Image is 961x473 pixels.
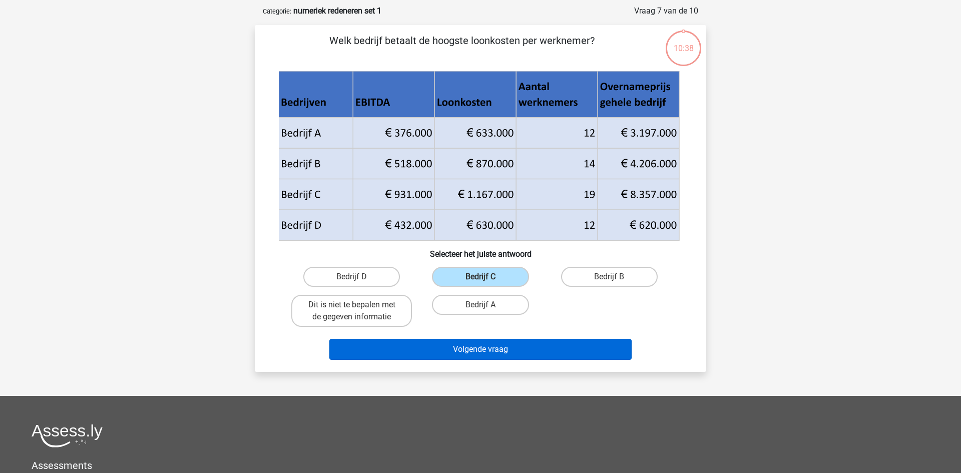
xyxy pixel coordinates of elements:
[32,424,103,447] img: Assessly logo
[303,267,400,287] label: Bedrijf D
[291,295,412,327] label: Dit is niet te bepalen met de gegeven informatie
[432,295,529,315] label: Bedrijf A
[432,267,529,287] label: Bedrijf C
[32,459,929,471] h5: Assessments
[634,5,698,17] div: Vraag 7 van de 10
[293,6,381,16] strong: numeriek redeneren set 1
[271,241,690,259] h6: Selecteer het juiste antwoord
[665,30,702,55] div: 10:38
[263,8,291,15] small: Categorie:
[561,267,658,287] label: Bedrijf B
[271,33,653,63] p: Welk bedrijf betaalt de hoogste loonkosten per werknemer?
[329,339,632,360] button: Volgende vraag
